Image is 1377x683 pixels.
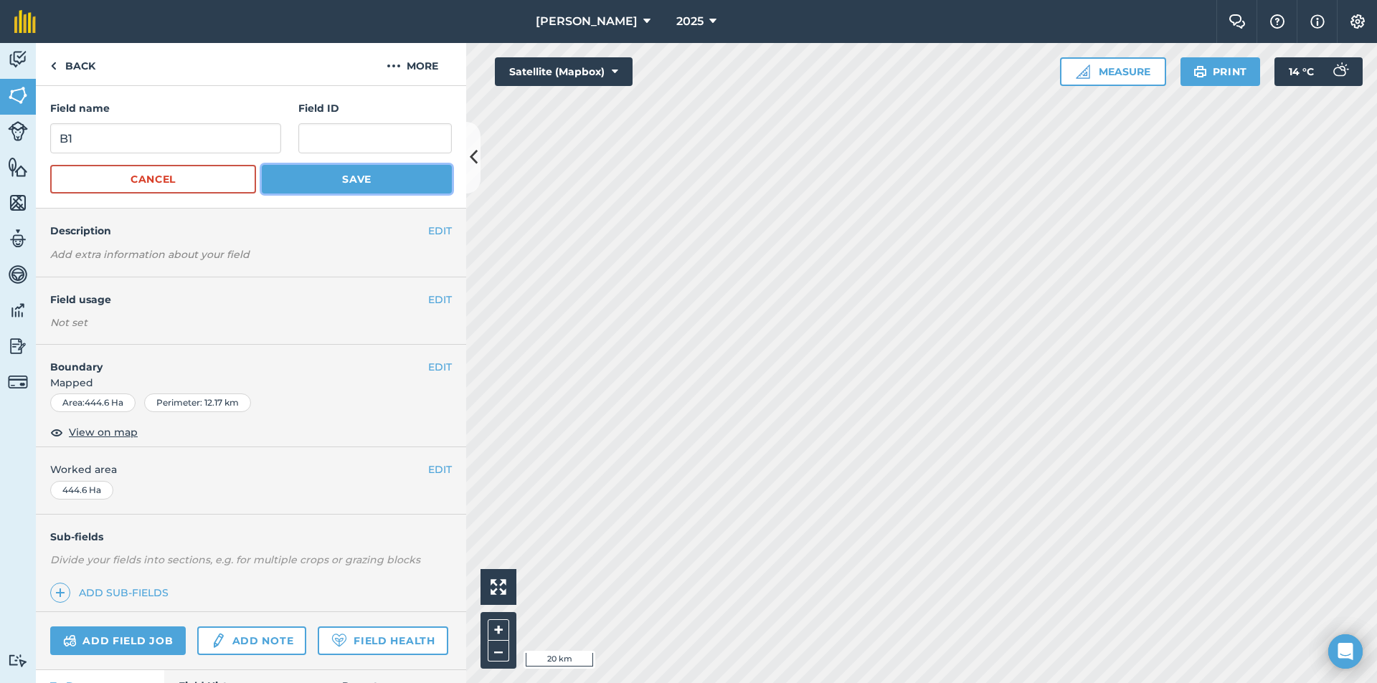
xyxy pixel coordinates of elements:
[1325,57,1354,86] img: svg+xml;base64,PD94bWwgdmVyc2lvbj0iMS4wIiBlbmNvZGluZz0idXRmLTgiPz4KPCEtLSBHZW5lcmF0b3I6IEFkb2JlIE...
[676,13,704,30] span: 2025
[8,192,28,214] img: svg+xml;base64,PHN2ZyB4bWxucz0iaHR0cDovL3d3dy53My5vcmcvMjAwMC9zdmciIHdpZHRoPSI1NiIgaGVpZ2h0PSI2MC...
[8,121,28,141] img: svg+xml;base64,PD94bWwgdmVyc2lvbj0iMS4wIiBlbmNvZGluZz0idXRmLTgiPz4KPCEtLSBHZW5lcmF0b3I6IEFkb2JlIE...
[50,626,186,655] a: Add field job
[36,43,110,85] a: Back
[36,375,466,391] span: Mapped
[387,57,401,75] img: svg+xml;base64,PHN2ZyB4bWxucz0iaHR0cDovL3d3dy53My5vcmcvMjAwMC9zdmciIHdpZHRoPSIyMCIgaGVpZ2h0PSIyNC...
[428,223,452,239] button: EDIT
[428,359,452,375] button: EDIT
[1193,63,1207,80] img: svg+xml;base64,PHN2ZyB4bWxucz0iaHR0cDovL3d3dy53My5vcmcvMjAwMC9zdmciIHdpZHRoPSIxOSIgaGVpZ2h0PSIyNC...
[8,335,28,357] img: svg+xml;base64,PD94bWwgdmVyc2lvbj0iMS4wIiBlbmNvZGluZz0idXRmLTgiPz4KPCEtLSBHZW5lcmF0b3I6IEFkb2JlIE...
[8,654,28,667] img: svg+xml;base64,PD94bWwgdmVyc2lvbj0iMS4wIiBlbmNvZGluZz0idXRmLTgiPz4KPCEtLSBHZW5lcmF0b3I6IEFkb2JlIE...
[36,529,466,545] h4: Sub-fields
[1269,14,1286,29] img: A question mark icon
[144,393,251,412] div: Perimeter : 12.17 km
[1060,57,1166,86] button: Measure
[63,632,77,649] img: svg+xml;base64,PD94bWwgdmVyc2lvbj0iMS4wIiBlbmNvZGluZz0idXRmLTgiPz4KPCEtLSBHZW5lcmF0b3I6IEFkb2JlIE...
[262,165,452,194] button: Save
[14,10,36,33] img: fieldmargin Logo
[210,632,226,649] img: svg+xml;base64,PD94bWwgdmVyc2lvbj0iMS4wIiBlbmNvZGluZz0idXRmLTgiPz4KPCEtLSBHZW5lcmF0b3I6IEFkb2JlIE...
[50,462,452,477] span: Worked area
[50,553,420,566] em: Divide your fields into sections, e.g. for multiple crops or grazing blocks
[50,583,174,603] a: Add sub-fields
[50,223,452,239] h4: Description
[50,393,136,412] div: Area : 444.6 Ha
[428,462,452,477] button: EDIT
[50,292,428,307] h4: Field usage
[8,156,28,178] img: svg+xml;base64,PHN2ZyB4bWxucz0iaHR0cDovL3d3dy53My5vcmcvMjAwMC9zdmciIHdpZHRoPSI1NiIgaGVpZ2h0PSI2MC...
[50,481,113,500] div: 444.6 Ha
[8,49,28,70] img: svg+xml;base64,PD94bWwgdmVyc2lvbj0iMS4wIiBlbmNvZGluZz0idXRmLTgiPz4KPCEtLSBHZW5lcmF0b3I6IEFkb2JlIE...
[50,424,63,441] img: svg+xml;base64,PHN2ZyB4bWxucz0iaHR0cDovL3d3dy53My5vcmcvMjAwMC9zdmciIHdpZHRoPSIxOCIgaGVpZ2h0PSIyNC...
[491,579,506,595] img: Four arrows, one pointing top left, one top right, one bottom right and the last bottom left
[1289,57,1314,86] span: 14 ° C
[50,315,452,330] div: Not set
[197,626,306,655] a: Add note
[359,43,466,85] button: More
[36,345,428,375] h4: Boundary
[8,85,28,106] img: svg+xml;base64,PHN2ZyB4bWxucz0iaHR0cDovL3d3dy53My5vcmcvMjAwMC9zdmciIHdpZHRoPSI1NiIgaGVpZ2h0PSI2MC...
[50,424,138,441] button: View on map
[488,641,509,661] button: –
[50,248,250,261] em: Add extra information about your field
[69,424,138,440] span: View on map
[495,57,633,86] button: Satellite (Mapbox)
[298,100,452,116] h4: Field ID
[8,300,28,321] img: svg+xml;base64,PD94bWwgdmVyc2lvbj0iMS4wIiBlbmNvZGluZz0idXRmLTgiPz4KPCEtLSBHZW5lcmF0b3I6IEFkb2JlIE...
[1076,65,1090,79] img: Ruler icon
[1274,57,1363,86] button: 14 °C
[428,292,452,307] button: EDIT
[8,372,28,392] img: svg+xml;base64,PD94bWwgdmVyc2lvbj0iMS4wIiBlbmNvZGluZz0idXRmLTgiPz4KPCEtLSBHZW5lcmF0b3I6IEFkb2JlIE...
[8,264,28,285] img: svg+xml;base64,PD94bWwgdmVyc2lvbj0iMS4wIiBlbmNvZGluZz0idXRmLTgiPz4KPCEtLSBHZW5lcmF0b3I6IEFkb2JlIE...
[1310,13,1325,30] img: svg+xml;base64,PHN2ZyB4bWxucz0iaHR0cDovL3d3dy53My5vcmcvMjAwMC9zdmciIHdpZHRoPSIxNyIgaGVpZ2h0PSIxNy...
[50,57,57,75] img: svg+xml;base64,PHN2ZyB4bWxucz0iaHR0cDovL3d3dy53My5vcmcvMjAwMC9zdmciIHdpZHRoPSI5IiBoZWlnaHQ9IjI0Ii...
[8,228,28,249] img: svg+xml;base64,PD94bWwgdmVyc2lvbj0iMS4wIiBlbmNvZGluZz0idXRmLTgiPz4KPCEtLSBHZW5lcmF0b3I6IEFkb2JlIE...
[488,619,509,641] button: +
[318,626,448,655] a: Field Health
[1180,57,1261,86] button: Print
[50,100,281,116] h4: Field name
[536,13,638,30] span: [PERSON_NAME]
[50,165,256,194] button: Cancel
[1328,634,1363,669] div: Open Intercom Messenger
[1229,14,1246,29] img: Two speech bubbles overlapping with the left bubble in the forefront
[1349,14,1366,29] img: A cog icon
[55,584,65,601] img: svg+xml;base64,PHN2ZyB4bWxucz0iaHR0cDovL3d3dy53My5vcmcvMjAwMC9zdmciIHdpZHRoPSIxNCIgaGVpZ2h0PSIyNC...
